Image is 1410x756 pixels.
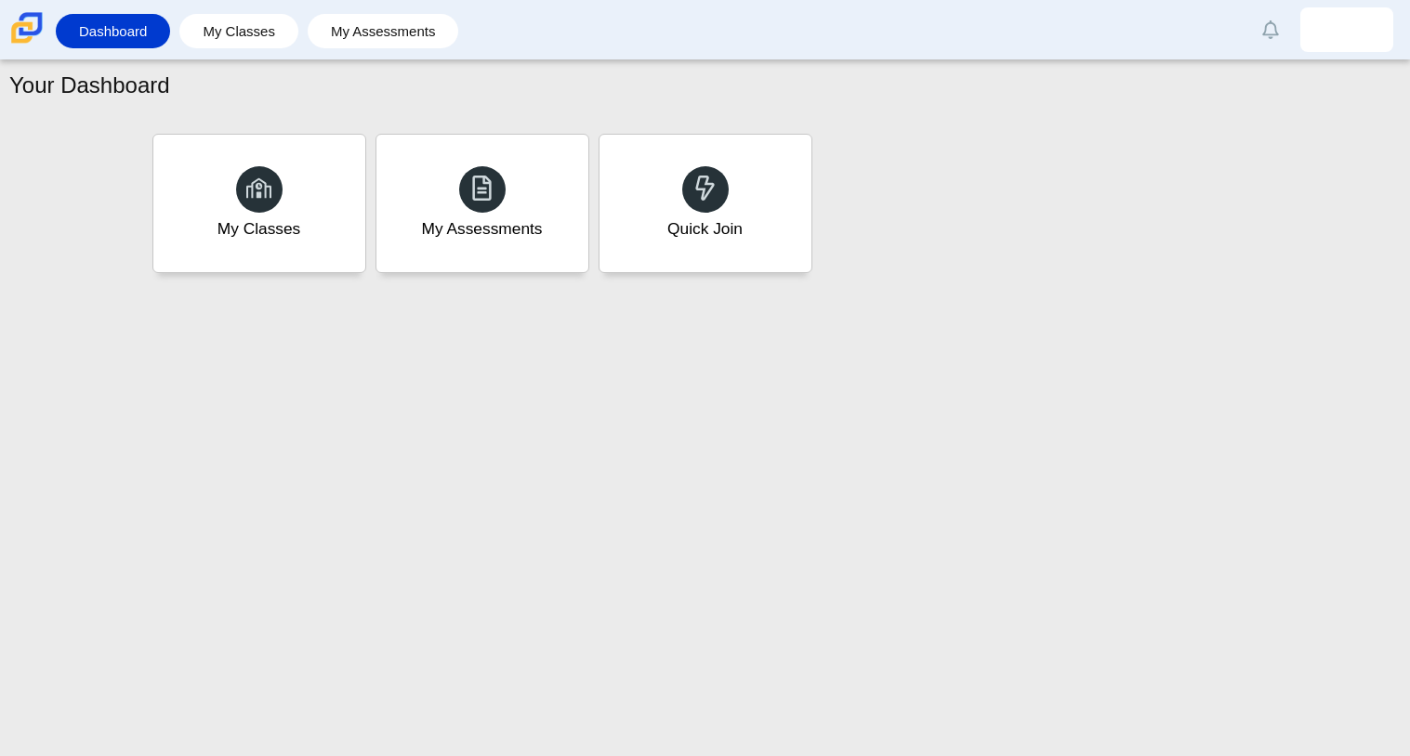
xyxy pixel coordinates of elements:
[7,34,46,50] a: Carmen School of Science & Technology
[217,217,301,241] div: My Classes
[9,70,170,101] h1: Your Dashboard
[667,217,743,241] div: Quick Join
[422,217,543,241] div: My Assessments
[65,14,161,48] a: Dashboard
[1250,9,1291,50] a: Alerts
[1300,7,1393,52] a: lamiya.martin.sJjv8i
[1332,15,1362,45] img: lamiya.martin.sJjv8i
[376,134,589,273] a: My Assessments
[599,134,812,273] a: Quick Join
[317,14,450,48] a: My Assessments
[152,134,366,273] a: My Classes
[189,14,289,48] a: My Classes
[7,8,46,47] img: Carmen School of Science & Technology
